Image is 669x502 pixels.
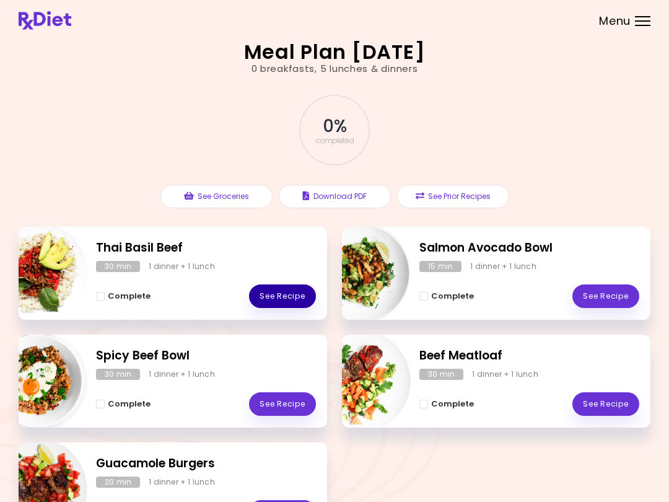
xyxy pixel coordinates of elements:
[397,185,509,208] button: See Prior Recipes
[108,291,151,301] span: Complete
[419,397,474,412] button: Complete - Beef Meatloaf
[160,185,273,208] button: See Groceries
[572,284,639,308] a: See Recipe - Salmon Avocado Bowl
[599,15,631,27] span: Menu
[279,185,391,208] button: Download PDF
[249,284,316,308] a: See Recipe - Thai Basil Beef
[249,392,316,416] a: See Recipe - Spicy Beef Bowl
[96,289,151,304] button: Complete - Thai Basil Beef
[308,222,411,325] img: Info - Salmon Avocado Bowl
[419,289,474,304] button: Complete - Salmon Avocado Bowl
[251,62,418,76] div: 0 breakfasts , 5 lunches & dinners
[19,11,71,30] img: RxDiet
[96,239,316,257] h2: Thai Basil Beef
[96,261,140,272] div: 30 min
[431,291,474,301] span: Complete
[96,397,151,412] button: Complete - Spicy Beef Bowl
[96,369,140,380] div: 30 min
[419,239,639,257] h2: Salmon Avocado Bowl
[419,369,463,380] div: 30 min
[96,347,316,365] h2: Spicy Beef Bowl
[308,330,411,433] img: Info - Beef Meatloaf
[149,369,215,380] div: 1 dinner + 1 lunch
[323,116,346,137] span: 0 %
[431,399,474,409] span: Complete
[108,399,151,409] span: Complete
[149,261,215,272] div: 1 dinner + 1 lunch
[472,369,538,380] div: 1 dinner + 1 lunch
[244,42,426,62] h2: Meal Plan [DATE]
[315,137,354,144] span: completed
[572,392,639,416] a: See Recipe - Beef Meatloaf
[96,455,316,473] h2: Guacamole Burgers
[419,261,461,272] div: 15 min
[470,261,536,272] div: 1 dinner + 1 lunch
[149,477,215,488] div: 1 dinner + 1 lunch
[419,347,639,365] h2: Beef Meatloaf
[96,477,140,488] div: 20 min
